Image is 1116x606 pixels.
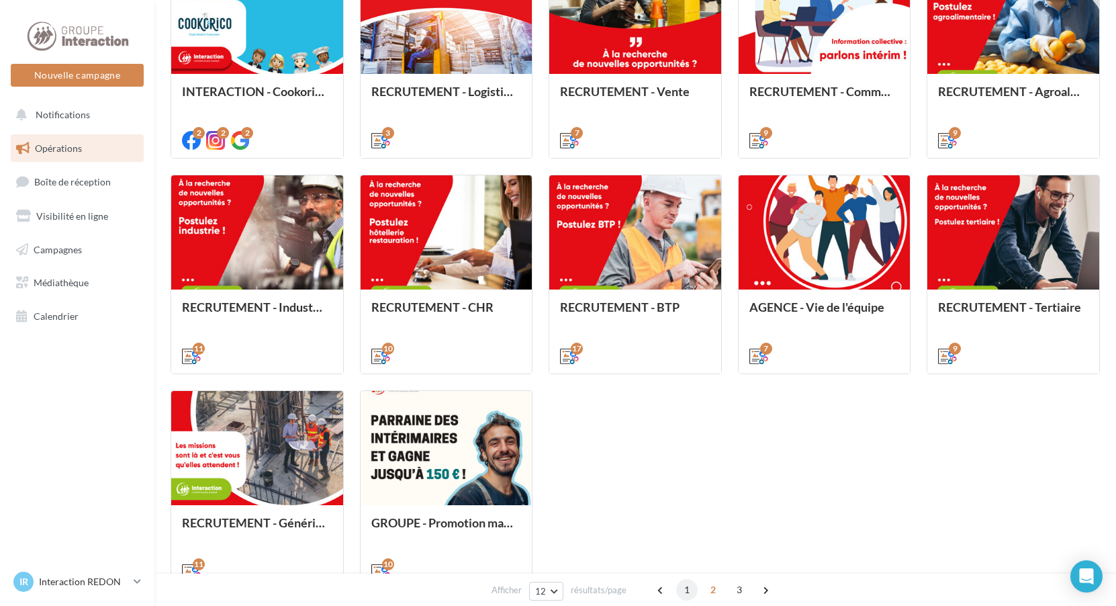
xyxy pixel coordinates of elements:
[182,85,332,112] div: INTERACTION - Cookorico
[34,277,89,288] span: Médiathèque
[11,569,144,595] a: IR Interaction REDON
[34,243,82,255] span: Campagnes
[34,310,79,322] span: Calendrier
[371,516,522,543] div: GROUPE - Promotion marques et offres
[529,582,563,601] button: 12
[371,300,522,327] div: RECRUTEMENT - CHR
[193,127,205,139] div: 2
[8,134,146,163] a: Opérations
[571,127,583,139] div: 7
[535,586,547,597] span: 12
[382,558,394,570] div: 10
[560,300,710,327] div: RECRUTEMENT - BTP
[938,85,1088,112] div: RECRUTEMENT - Agroalimentaire
[217,127,229,139] div: 2
[702,579,724,601] span: 2
[182,516,332,543] div: RECRUTEMENT - Générique
[560,85,710,112] div: RECRUTEMENT - Vente
[749,85,900,112] div: RECRUTEMENT - Communication externe
[193,558,205,570] div: 11
[8,101,141,129] button: Notifications
[938,300,1088,327] div: RECRUTEMENT - Tertiaire
[8,167,146,196] a: Boîte de réception
[571,584,626,597] span: résultats/page
[36,210,108,222] span: Visibilité en ligne
[1070,560,1103,593] div: Open Intercom Messenger
[11,64,144,87] button: Nouvelle campagne
[371,85,522,112] div: RECRUTEMENT - Logistique
[949,343,961,355] div: 9
[8,202,146,230] a: Visibilité en ligne
[492,584,522,597] span: Afficher
[193,343,205,355] div: 11
[760,127,772,139] div: 9
[949,127,961,139] div: 9
[760,343,772,355] div: 7
[382,127,394,139] div: 3
[571,343,583,355] div: 17
[34,176,111,187] span: Boîte de réception
[182,300,332,327] div: RECRUTEMENT - Industrie
[8,236,146,264] a: Campagnes
[382,343,394,355] div: 10
[241,127,253,139] div: 2
[8,302,146,331] a: Calendrier
[35,142,82,154] span: Opérations
[36,109,90,120] span: Notifications
[749,300,900,327] div: AGENCE - Vie de l'équipe
[729,579,750,601] span: 3
[39,575,128,589] p: Interaction REDON
[676,579,698,601] span: 1
[8,269,146,297] a: Médiathèque
[19,575,28,589] span: IR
